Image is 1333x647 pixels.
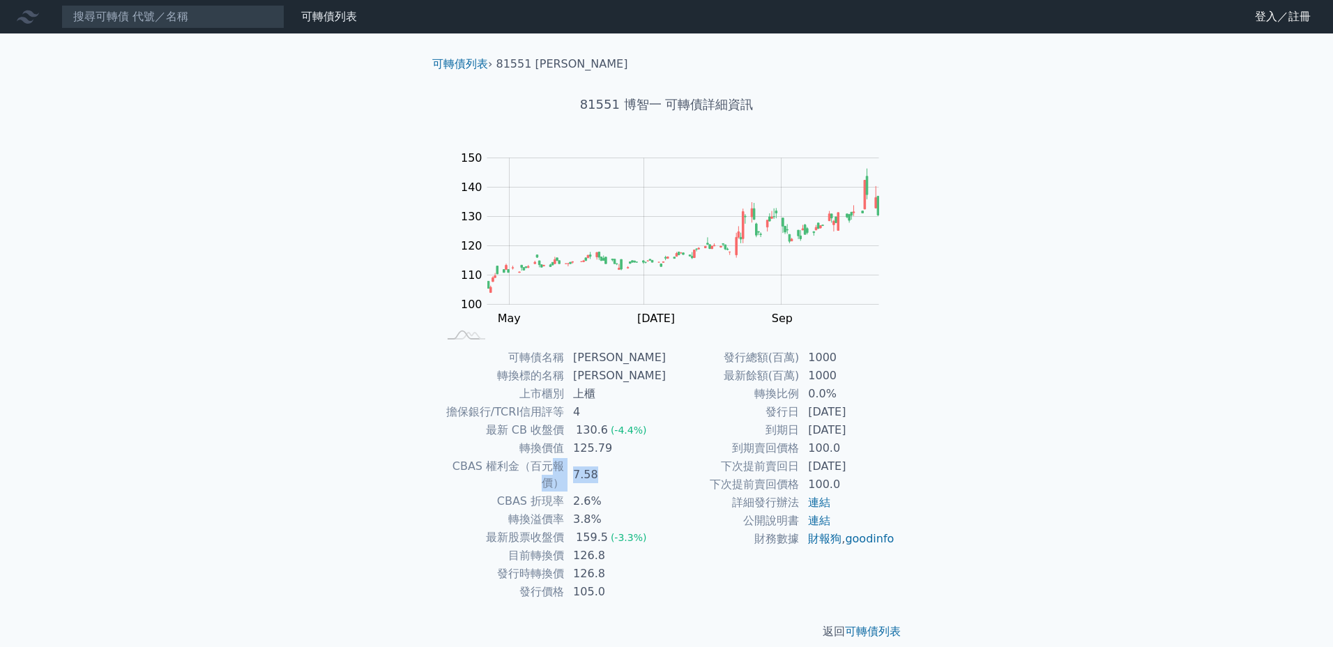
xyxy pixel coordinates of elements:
input: 搜尋可轉債 代號／名稱 [61,5,284,29]
span: (-4.4%) [611,425,647,436]
td: 1000 [800,349,895,367]
td: 上市櫃別 [438,385,565,403]
tspan: 130 [461,210,482,223]
tspan: 150 [461,151,482,165]
p: 返回 [421,623,912,640]
td: CBAS 權利金（百元報價） [438,457,565,492]
td: 3.8% [565,510,666,528]
td: 下次提前賣回日 [666,457,800,475]
li: 81551 [PERSON_NAME] [496,56,628,73]
td: 轉換標的名稱 [438,367,565,385]
td: 4 [565,403,666,421]
td: 下次提前賣回價格 [666,475,800,494]
td: 發行總額(百萬) [666,349,800,367]
td: 目前轉換價 [438,547,565,565]
tspan: May [498,312,521,325]
td: 最新股票收盤價 [438,528,565,547]
td: 2.6% [565,492,666,510]
a: 可轉債列表 [845,625,901,638]
td: 可轉債名稱 [438,349,565,367]
a: 連結 [808,496,830,509]
a: 可轉債列表 [432,57,488,70]
div: 130.6 [573,422,611,439]
td: 最新 CB 收盤價 [438,421,565,439]
li: › [432,56,492,73]
td: [DATE] [800,457,895,475]
td: 轉換比例 [666,385,800,403]
div: 159.5 [573,529,611,546]
tspan: 140 [461,181,482,194]
td: CBAS 折現率 [438,492,565,510]
td: [DATE] [800,421,895,439]
td: 126.8 [565,565,666,583]
td: 財務數據 [666,530,800,548]
tspan: 100 [461,298,482,311]
td: 到期賣回價格 [666,439,800,457]
td: 最新餘額(百萬) [666,367,800,385]
g: Chart [454,151,900,325]
td: 發行日 [666,403,800,421]
td: 100.0 [800,439,895,457]
td: 詳細發行辦法 [666,494,800,512]
td: 126.8 [565,547,666,565]
td: 1000 [800,367,895,385]
td: 105.0 [565,583,666,601]
td: [PERSON_NAME] [565,349,666,367]
td: [PERSON_NAME] [565,367,666,385]
td: 上櫃 [565,385,666,403]
iframe: Chat Widget [1263,580,1333,647]
td: 0.0% [800,385,895,403]
h1: 81551 博智一 可轉債詳細資訊 [421,95,912,114]
td: 7.58 [565,457,666,492]
td: [DATE] [800,403,895,421]
td: 轉換價值 [438,439,565,457]
td: 到期日 [666,421,800,439]
a: 連結 [808,514,830,527]
a: 財報狗 [808,532,841,545]
td: 公開說明書 [666,512,800,530]
a: goodinfo [845,532,894,545]
tspan: 120 [461,239,482,252]
td: 125.79 [565,439,666,457]
tspan: Sep [772,312,793,325]
span: (-3.3%) [611,532,647,543]
td: 100.0 [800,475,895,494]
tspan: 110 [461,268,482,282]
td: 轉換溢價率 [438,510,565,528]
td: , [800,530,895,548]
a: 登入／註冊 [1244,6,1322,28]
td: 發行時轉換價 [438,565,565,583]
tspan: [DATE] [637,312,675,325]
td: 發行價格 [438,583,565,601]
div: 聊天小工具 [1263,580,1333,647]
a: 可轉債列表 [301,10,357,23]
td: 擔保銀行/TCRI信用評等 [438,403,565,421]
